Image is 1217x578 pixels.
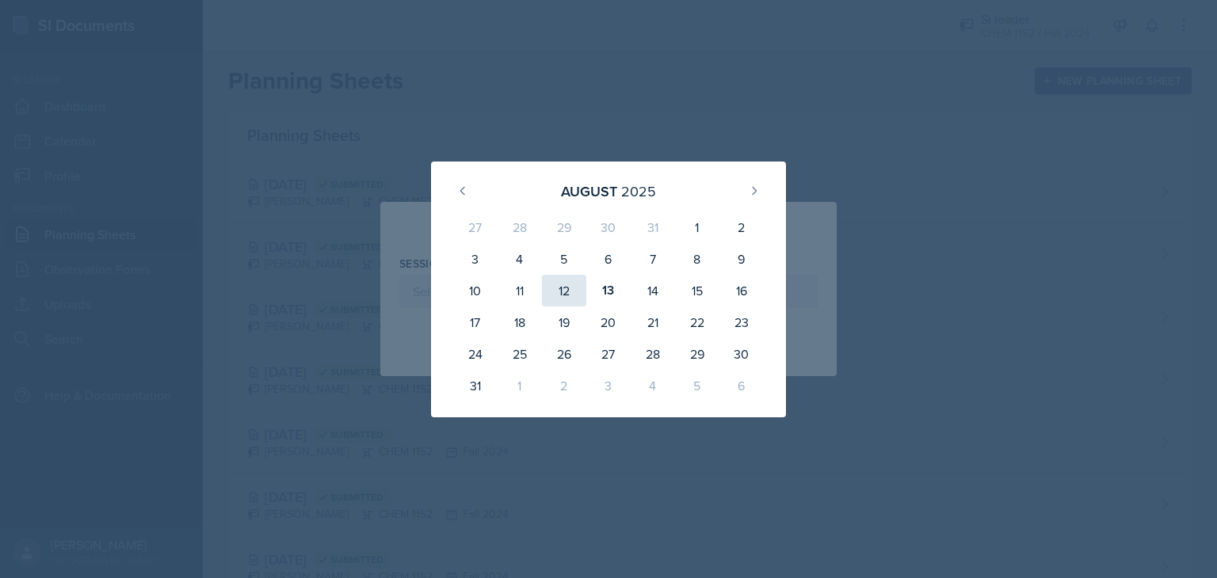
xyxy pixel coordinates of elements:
div: 22 [675,306,719,338]
div: 15 [675,275,719,306]
div: 20 [586,306,631,338]
div: 30 [586,211,631,243]
div: 2 [719,211,764,243]
div: 14 [631,275,675,306]
div: 29 [542,211,586,243]
div: 16 [719,275,764,306]
div: 10 [453,275,498,306]
div: 25 [498,338,542,370]
div: 6 [586,243,631,275]
div: 3 [453,243,498,275]
div: 24 [453,338,498,370]
div: 18 [498,306,542,338]
div: 27 [586,338,631,370]
div: 2025 [621,181,656,202]
div: 2 [542,370,586,401]
div: 17 [453,306,498,338]
div: 19 [542,306,586,338]
div: 12 [542,275,586,306]
div: 23 [719,306,764,338]
div: 7 [631,243,675,275]
div: 31 [453,370,498,401]
div: 4 [631,370,675,401]
div: 1 [498,370,542,401]
div: 30 [719,338,764,370]
div: 28 [631,338,675,370]
div: 6 [719,370,764,401]
div: 13 [586,275,631,306]
div: 21 [631,306,675,338]
div: 9 [719,243,764,275]
div: August [561,181,617,202]
div: 8 [675,243,719,275]
div: 11 [498,275,542,306]
div: 4 [498,243,542,275]
div: 28 [498,211,542,243]
div: 5 [675,370,719,401]
div: 29 [675,338,719,370]
div: 3 [586,370,631,401]
div: 27 [453,211,498,243]
div: 1 [675,211,719,243]
div: 26 [542,338,586,370]
div: 5 [542,243,586,275]
div: 31 [631,211,675,243]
